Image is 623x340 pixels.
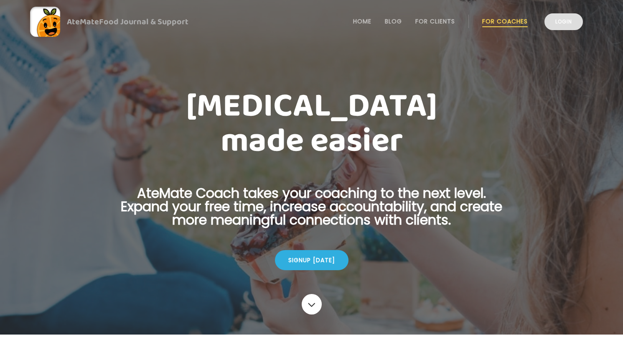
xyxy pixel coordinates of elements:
[544,13,583,30] a: Login
[60,15,188,28] div: AteMate
[108,89,516,159] h1: [MEDICAL_DATA] made easier
[385,18,402,25] a: Blog
[99,15,188,28] span: Food Journal & Support
[353,18,371,25] a: Home
[30,7,593,37] a: AteMateFood Journal & Support
[482,18,528,25] a: For Coaches
[108,187,516,237] p: AteMate Coach takes your coaching to the next level. Expand your free time, increase accountabili...
[415,18,455,25] a: For Clients
[275,250,348,270] div: Signup [DATE]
